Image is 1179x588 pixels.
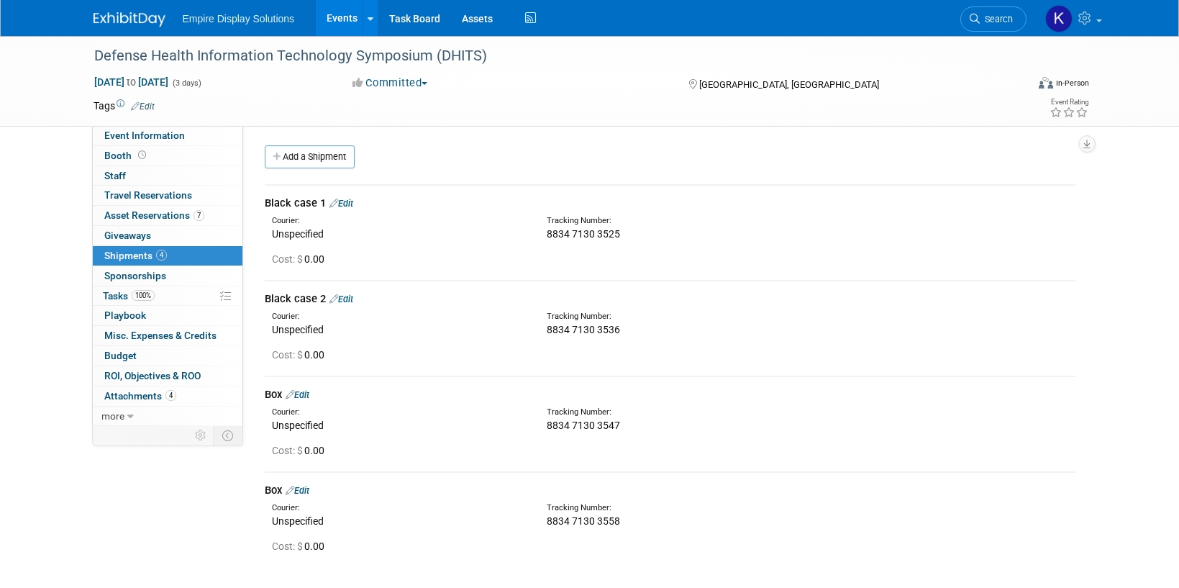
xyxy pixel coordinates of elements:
div: Tracking Number: [547,311,869,322]
div: Unspecified [272,322,525,337]
span: Booth [104,150,149,161]
div: Courier: [272,502,525,514]
a: Tasks100% [93,286,242,306]
span: to [124,76,138,88]
span: Empire Display Solutions [183,13,295,24]
a: Travel Reservations [93,186,242,205]
span: Playbook [104,309,146,321]
span: 0.00 [272,445,330,456]
a: ROI, Objectives & ROO [93,366,242,386]
div: Black case 1 [265,196,1075,211]
a: Add a Shipment [265,145,355,168]
span: Attachments [104,390,176,402]
img: Katelyn Hurlock [1045,5,1073,32]
img: ExhibitDay [94,12,165,27]
a: Edit [286,485,309,496]
span: Search [980,14,1013,24]
div: Event Rating [1050,99,1088,106]
span: 0.00 [272,349,330,361]
a: Attachments4 [93,386,242,406]
div: Unspecified [272,418,525,433]
span: Cost: $ [272,445,304,456]
span: 8834 7130 3558 [547,515,620,527]
a: Shipments4 [93,246,242,266]
div: Tracking Number: [547,502,869,514]
span: Travel Reservations [104,189,192,201]
div: Black case 2 [265,291,1075,307]
span: 100% [132,290,155,301]
span: Cost: $ [272,349,304,361]
span: [DATE] [DATE] [94,76,169,89]
div: Box [265,387,1075,402]
a: Sponsorships [93,266,242,286]
span: Staff [104,170,126,181]
a: Misc. Expenses & Credits [93,326,242,345]
a: Booth [93,146,242,166]
span: Giveaways [104,230,151,241]
div: Courier: [272,311,525,322]
a: Budget [93,346,242,366]
button: Committed [347,76,433,91]
span: 0.00 [272,540,330,552]
span: ROI, Objectives & ROO [104,370,201,381]
div: In-Person [1055,78,1089,89]
span: Budget [104,350,137,361]
span: Asset Reservations [104,209,204,221]
span: 4 [156,250,167,261]
div: Box [265,483,1075,498]
a: Giveaways [93,226,242,245]
span: Booth not reserved yet [135,150,149,160]
span: (3 days) [171,78,201,88]
a: Edit [286,389,309,400]
a: Staff [93,166,242,186]
a: Asset Reservations7 [93,206,242,225]
span: Tasks [103,290,155,302]
td: Toggle Event Tabs [213,426,242,445]
span: [GEOGRAPHIC_DATA], [GEOGRAPHIC_DATA] [699,79,879,90]
td: Tags [94,99,155,113]
div: Tracking Number: [547,215,869,227]
span: Cost: $ [272,540,304,552]
a: more [93,407,242,426]
span: Event Information [104,130,185,141]
span: Shipments [104,250,167,261]
a: Playbook [93,306,242,325]
div: Courier: [272,215,525,227]
span: 4 [165,390,176,401]
span: Cost: $ [272,253,304,265]
span: 8834 7130 3525 [547,228,620,240]
div: Unspecified [272,514,525,528]
td: Personalize Event Tab Strip [188,426,214,445]
span: 8834 7130 3547 [547,420,620,431]
a: Search [960,6,1026,32]
span: Misc. Expenses & Credits [104,330,217,341]
div: Unspecified [272,227,525,241]
div: Defense Health Information Technology Symposium (DHITS) [89,43,1005,69]
span: more [101,410,124,422]
span: 0.00 [272,253,330,265]
span: 8834 7130 3536 [547,324,620,335]
a: Edit [329,294,353,304]
div: Event Format [942,75,1090,96]
div: Tracking Number: [547,407,869,418]
span: 7 [194,210,204,221]
a: Event Information [93,126,242,145]
div: Courier: [272,407,525,418]
a: Edit [329,198,353,209]
img: Format-Inperson.png [1039,77,1053,89]
span: Sponsorships [104,270,166,281]
a: Edit [131,101,155,112]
